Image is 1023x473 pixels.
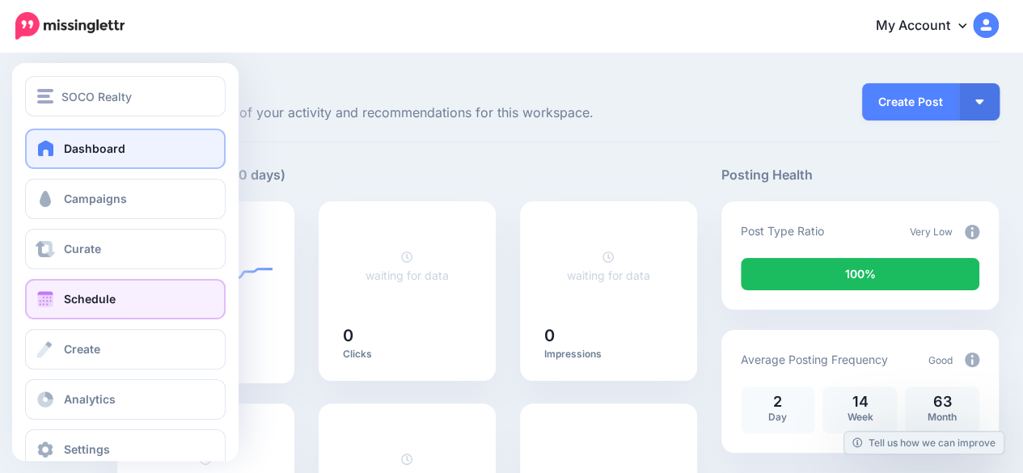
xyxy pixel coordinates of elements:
[544,348,673,361] p: Impressions
[366,250,449,282] a: waiting for data
[844,432,1004,454] a: Tell us how we can improve
[64,192,127,205] span: Campaigns
[567,250,650,282] a: waiting for data
[847,411,873,423] span: Week
[64,442,110,456] span: Settings
[928,411,957,423] span: Month
[965,353,979,367] img: info-circle-grey.png
[61,87,132,106] span: SOCO Realty
[15,12,125,40] img: Missinglettr
[64,141,125,155] span: Dashboard
[25,279,226,319] a: Schedule
[544,327,673,344] h5: 0
[831,395,889,409] p: 14
[343,327,471,344] h5: 0
[117,103,697,124] span: Here's an overview of your activity and recommendations for this workspace.
[913,395,971,409] p: 63
[741,258,979,290] div: 100% of your posts in the last 30 days were manually created (i.e. were not from Drip Campaigns o...
[741,350,888,369] p: Average Posting Frequency
[64,242,101,256] span: Curate
[343,348,471,361] p: Clicks
[25,229,226,269] a: Curate
[25,379,226,420] a: Analytics
[862,83,959,120] a: Create Post
[64,292,116,306] span: Schedule
[768,411,787,423] span: Day
[25,429,226,470] a: Settings
[910,226,953,238] span: Very Low
[965,225,979,239] img: info-circle-grey.png
[25,129,226,169] a: Dashboard
[860,6,999,46] a: My Account
[749,395,807,409] p: 2
[741,222,824,240] p: Post Type Ratio
[64,392,116,406] span: Analytics
[25,329,226,370] a: Create
[37,89,53,103] img: menu.png
[928,354,953,366] span: Good
[25,179,226,219] a: Campaigns
[25,76,226,116] button: SOCO Realty
[721,165,999,185] h5: Posting Health
[975,99,983,104] img: arrow-down-white.png
[64,342,100,356] span: Create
